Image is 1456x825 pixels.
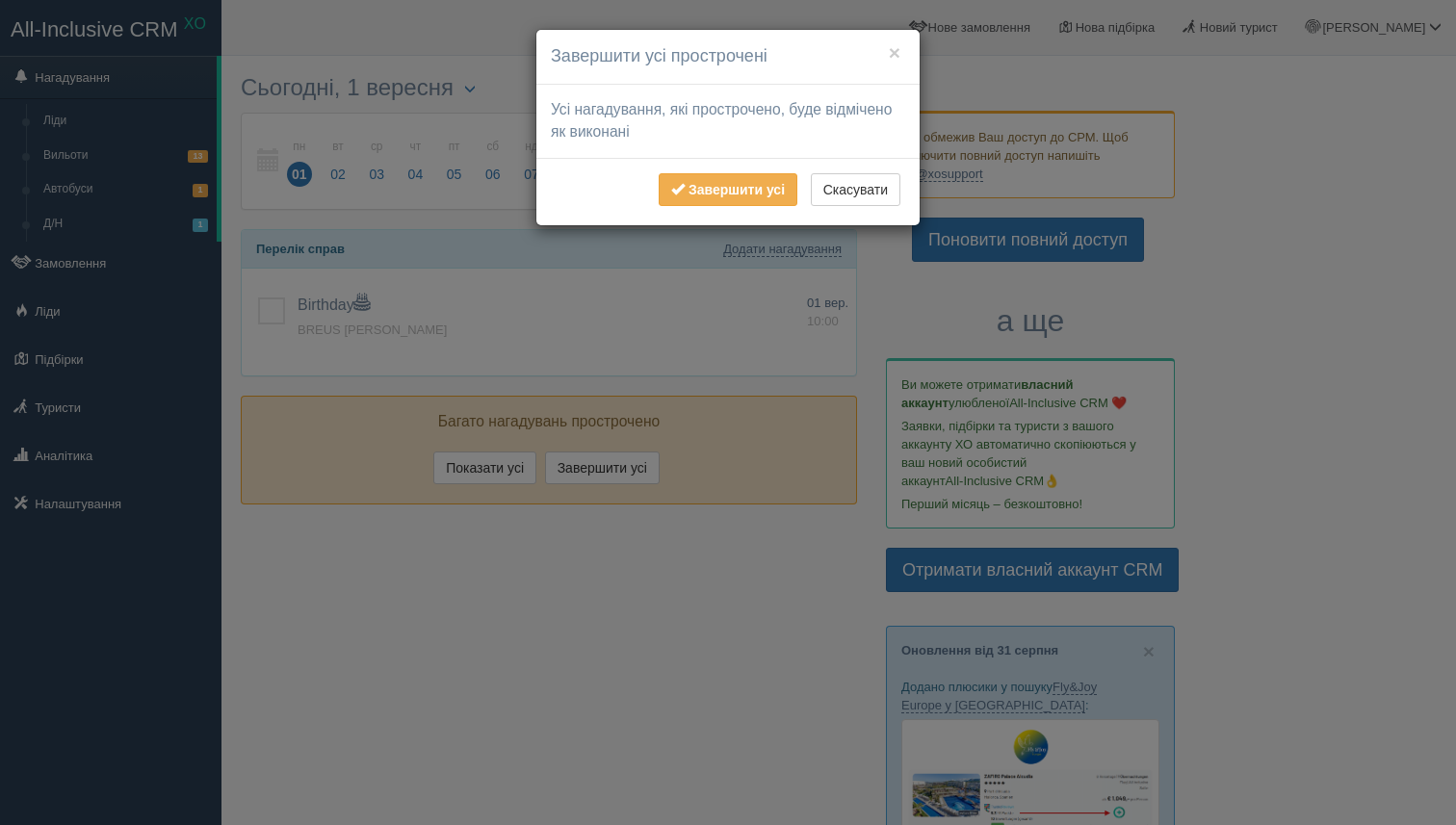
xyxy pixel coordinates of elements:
button: × [889,42,900,63]
h4: Завершити усі прострочені [551,44,905,69]
b: Завершити усі [689,182,785,197]
div: Усі нагадування, які прострочено, буде відмічено як виконані [536,85,920,158]
button: Скасувати [811,173,900,206]
button: Завершити усі [659,173,797,206]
